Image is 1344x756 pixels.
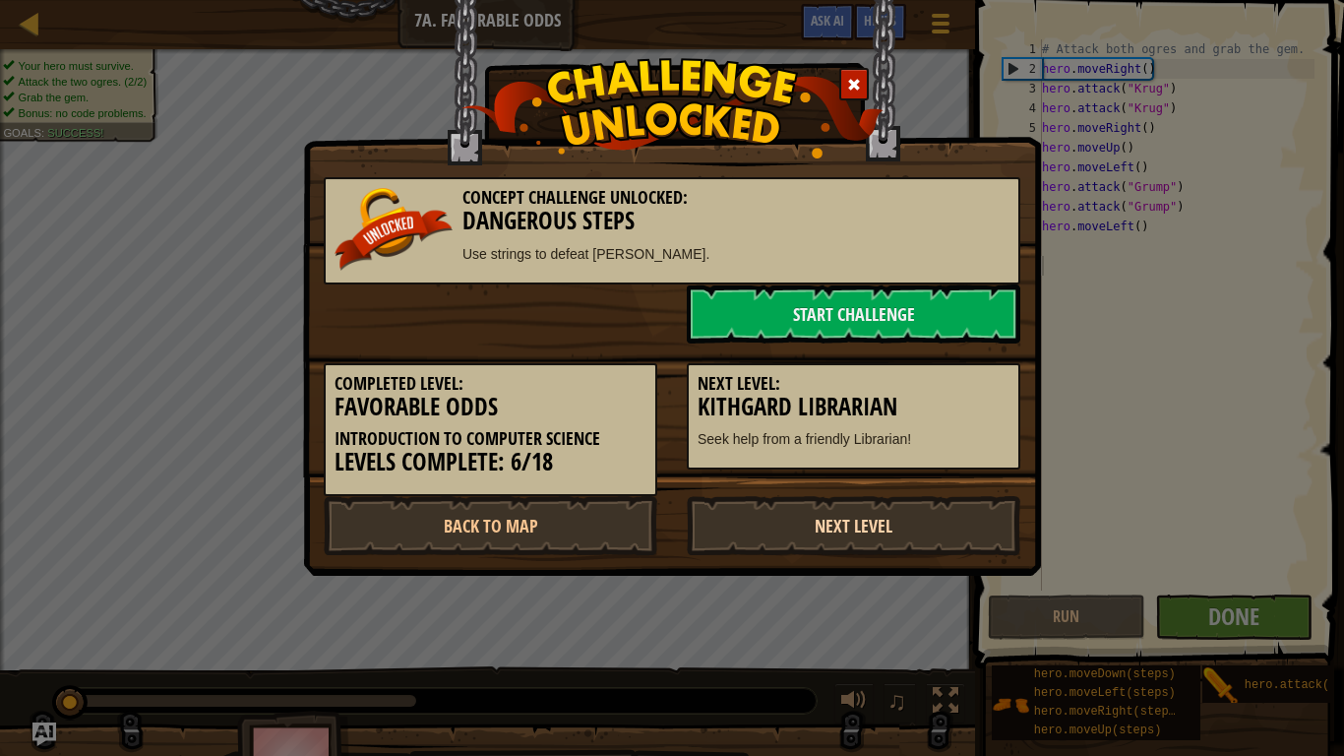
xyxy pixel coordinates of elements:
[335,244,1009,264] p: Use strings to defeat [PERSON_NAME].
[335,374,646,394] h5: Completed Level:
[335,394,646,420] h3: Favorable Odds
[687,496,1020,555] a: Next Level
[461,58,884,158] img: challenge_unlocked.png
[698,374,1009,394] h5: Next Level:
[335,188,453,271] img: unlocked_banner.png
[698,429,1009,449] p: Seek help from a friendly Librarian!
[687,284,1020,344] a: Start Challenge
[335,208,1009,234] h3: Dangerous Steps
[462,185,688,210] span: Concept Challenge Unlocked:
[324,496,657,555] a: Back to Map
[698,394,1009,420] h3: Kithgard Librarian
[335,449,646,475] h3: Levels Complete: 6/18
[335,429,646,449] h5: Introduction to Computer Science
